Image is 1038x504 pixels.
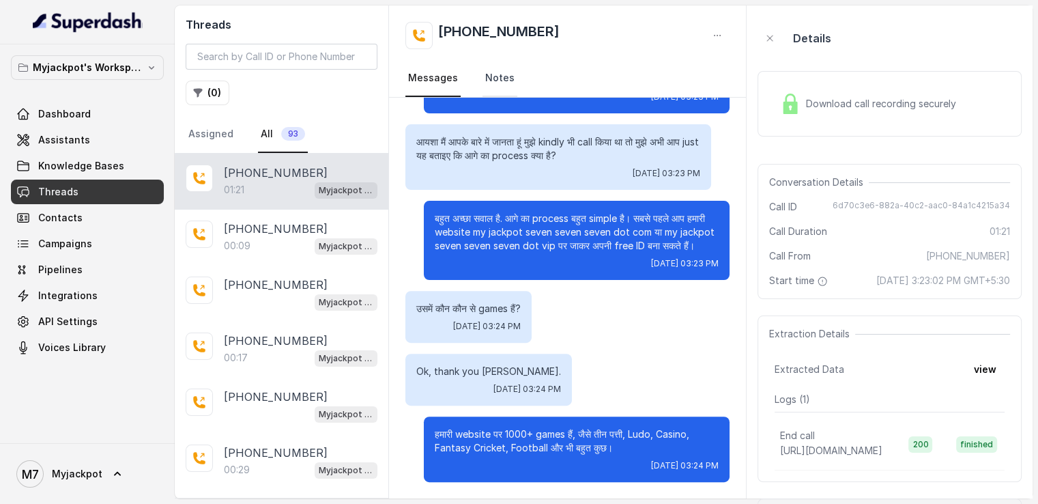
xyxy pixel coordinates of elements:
[11,128,164,152] a: Assistants
[224,277,328,293] p: [PHONE_NUMBER]
[769,225,827,238] span: Call Duration
[11,309,164,334] a: API Settings
[224,239,250,253] p: 00:09
[22,467,39,481] text: M7
[52,467,102,481] span: Myjackpot
[966,357,1005,382] button: view
[11,55,164,80] button: Myjackpot's Workspace
[319,408,373,421] p: Myjackpot agent
[405,60,730,97] nav: Tabs
[319,352,373,365] p: Myjackpot agent
[990,225,1010,238] span: 01:21
[493,384,561,395] span: [DATE] 03:24 PM
[224,389,328,405] p: [PHONE_NUMBER]
[11,335,164,360] a: Voices Library
[38,289,98,303] span: Integrations
[651,460,719,471] span: [DATE] 03:24 PM
[38,133,90,147] span: Assistants
[258,116,308,153] a: All93
[11,180,164,204] a: Threads
[775,363,844,376] span: Extracted Data
[438,22,560,49] h2: [PHONE_NUMBER]
[435,212,719,253] p: बहुत अच्छा सवाल है. आगे का process बहुत simple है। सबसे पहले आप हमारी website my jackpot seven se...
[11,232,164,256] a: Campaigns
[926,249,1010,263] span: [PHONE_NUMBER]
[186,116,377,153] nav: Tabs
[38,315,98,328] span: API Settings
[405,60,461,97] a: Messages
[651,258,719,269] span: [DATE] 03:23 PM
[416,302,521,316] p: उसमें कौन कौन से games हैं?
[769,200,797,214] span: Call ID
[224,463,250,477] p: 00:29
[453,321,521,332] span: [DATE] 03:24 PM
[876,274,1010,288] span: [DATE] 3:23:02 PM GMT+5:30
[769,249,811,263] span: Call From
[38,237,92,251] span: Campaigns
[11,455,164,493] a: Myjackpot
[416,365,561,378] p: Ok, thank you [PERSON_NAME].
[416,135,700,163] p: आयशा मैं आपके बारे में जानता हूं मुझे kindly भी call किया था तो मुझे अभी आप just यह बताइए कि आगे ...
[780,94,801,114] img: Lock Icon
[908,436,932,453] span: 200
[38,159,124,173] span: Knowledge Bases
[186,81,229,105] button: (0)
[780,445,882,456] span: [URL][DOMAIN_NAME]
[793,30,831,46] p: Details
[33,59,142,76] p: Myjackpot's Workspace
[224,351,248,365] p: 00:17
[11,283,164,308] a: Integrations
[224,183,244,197] p: 01:21
[38,341,106,354] span: Voices Library
[224,333,328,349] p: [PHONE_NUMBER]
[186,116,236,153] a: Assigned
[775,393,1005,406] p: Logs ( 1 )
[281,127,305,141] span: 93
[633,168,700,179] span: [DATE] 03:23 PM
[769,176,869,189] span: Conversation Details
[38,263,83,277] span: Pipelines
[319,184,373,197] p: Myjackpot agent
[38,211,83,225] span: Contacts
[224,165,328,181] p: [PHONE_NUMBER]
[33,11,143,33] img: light.svg
[11,257,164,282] a: Pipelines
[224,445,328,461] p: [PHONE_NUMBER]
[833,200,1010,214] span: 6d70c3e6-882a-40c2-aac0-84a1c4215a34
[319,240,373,253] p: Myjackpot agent
[435,428,719,455] p: हमारी website पर 1000+ games हैं, जैसे तीन पत्ती, Ludo, Casino, Fantasy Cricket, Football और भी ब...
[11,206,164,230] a: Contacts
[11,154,164,178] a: Knowledge Bases
[806,97,962,111] span: Download call recording securely
[319,464,373,477] p: Myjackpot agent
[186,44,377,70] input: Search by Call ID or Phone Number
[186,16,377,33] h2: Threads
[780,429,815,443] p: End call
[482,60,517,97] a: Notes
[11,102,164,126] a: Dashboard
[769,274,831,288] span: Start time
[769,327,855,341] span: Extraction Details
[956,436,997,453] span: finished
[224,221,328,237] p: [PHONE_NUMBER]
[319,296,373,309] p: Myjackpot agent
[38,185,78,199] span: Threads
[38,107,91,121] span: Dashboard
